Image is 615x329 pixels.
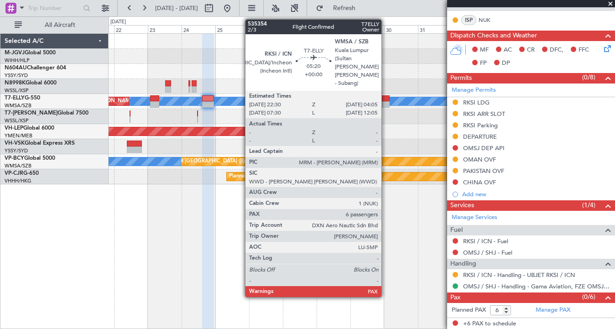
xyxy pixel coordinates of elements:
[312,1,366,16] button: Refresh
[215,25,249,33] div: 25
[502,59,510,68] span: DP
[110,18,126,26] div: [DATE]
[452,213,497,222] a: Manage Services
[5,117,29,124] a: WSSL/XSP
[480,59,487,68] span: FP
[5,125,23,131] span: VH-LEP
[463,237,508,245] a: RKSI / ICN - Fuel
[249,25,283,33] div: 26
[182,25,215,33] div: 24
[452,86,496,95] a: Manage Permits
[5,156,55,161] a: VP-BCYGlobal 5000
[504,46,512,55] span: AC
[5,72,28,79] a: YSSY/SYD
[463,144,505,152] div: OMSJ DEP API
[5,162,31,169] a: WMSA/SZB
[5,95,25,101] span: T7-ELLY
[5,110,89,116] a: T7-[PERSON_NAME]Global 7500
[5,132,32,139] a: YMEN/MEB
[155,4,198,12] span: [DATE] - [DATE]
[148,25,182,33] div: 23
[463,167,504,175] div: PAKISTAN OVF
[5,141,25,146] span: VH-VSK
[463,133,497,141] div: DEPARTURE
[463,282,610,290] a: OMSJ / SHJ - Handling - Gama Aviation, FZE OMSJ / SHJ
[463,178,496,186] div: CHINA OVF
[463,156,496,163] div: OMAN OVF
[463,249,512,256] a: OMSJ / SHJ - Fuel
[150,155,302,168] div: Planned Maint [GEOGRAPHIC_DATA] ([GEOGRAPHIC_DATA] Intl)
[5,141,75,146] a: VH-VSKGlobal Express XRS
[579,46,589,55] span: FFC
[350,25,384,33] div: 29
[5,80,57,86] a: N8998KGlobal 6000
[450,259,476,269] span: Handling
[5,156,24,161] span: VP-BCY
[452,306,486,315] label: Planned PAX
[418,25,452,33] div: 31
[317,25,350,33] div: 28
[536,306,570,315] a: Manage PAX
[384,25,418,33] div: 30
[5,147,28,154] a: YSSY/SYD
[5,171,39,176] a: VP-CJRG-650
[550,46,563,55] span: DFC,
[462,190,610,198] div: Add new
[479,16,499,24] a: NUK
[582,292,595,302] span: (0/6)
[463,121,498,129] div: RKSI Parking
[24,22,96,28] span: All Aircraft
[450,200,474,211] span: Services
[114,25,148,33] div: 22
[325,5,364,11] span: Refresh
[10,18,99,32] button: All Aircraft
[5,80,26,86] span: N8998K
[5,102,31,109] a: WMSA/SZB
[463,99,490,106] div: RKSI LDG
[463,110,505,118] div: RKSI ARR SLOT
[450,73,472,84] span: Permits
[5,110,57,116] span: T7-[PERSON_NAME]
[480,46,489,55] span: MF
[5,50,56,56] a: M-JGVJGlobal 5000
[582,200,595,210] span: (1/4)
[5,50,25,56] span: M-JGVJ
[5,178,31,184] a: VHHH/HKG
[5,125,54,131] a: VH-LEPGlobal 6000
[5,87,29,94] a: WSSL/XSP
[527,46,535,55] span: CR
[582,73,595,82] span: (0/8)
[283,25,317,33] div: 27
[5,65,66,71] a: N604AUChallenger 604
[461,15,476,25] div: ISP
[450,31,537,41] span: Dispatch Checks and Weather
[450,225,463,235] span: Fuel
[5,171,23,176] span: VP-CJR
[229,170,381,183] div: Planned Maint [GEOGRAPHIC_DATA] ([GEOGRAPHIC_DATA] Intl)
[463,319,516,329] span: +6 PAX to schedule
[5,57,30,64] a: WIHH/HLP
[28,1,80,15] input: Trip Number
[5,95,40,101] a: T7-ELLYG-550
[450,292,460,303] span: Pax
[5,65,27,71] span: N604AU
[463,271,575,279] a: RKSI / ICN - Handling - UBJET RKSI / ICN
